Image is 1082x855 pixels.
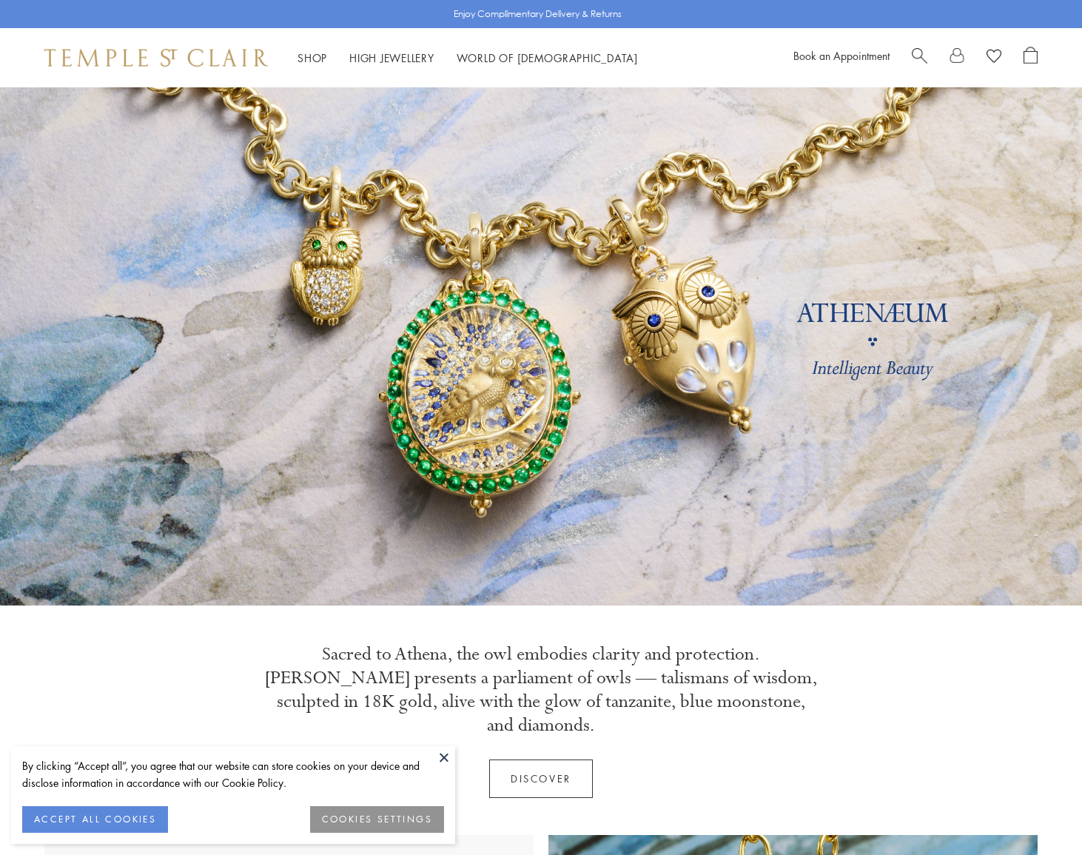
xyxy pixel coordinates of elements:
[457,50,638,65] a: World of [DEMOGRAPHIC_DATA]World of [DEMOGRAPHIC_DATA]
[454,7,622,21] p: Enjoy Complimentary Delivery & Returns
[310,806,444,833] button: COOKIES SETTINGS
[263,643,819,737] p: Sacred to Athena, the owl embodies clarity and protection. [PERSON_NAME] presents a parliament of...
[298,49,638,67] nav: Main navigation
[489,760,593,798] a: Discover
[44,49,268,67] img: Temple St. Clair
[22,757,444,791] div: By clicking “Accept all”, you agree that our website can store cookies on your device and disclos...
[298,50,327,65] a: ShopShop
[987,47,1001,69] a: View Wishlist
[912,47,927,69] a: Search
[22,806,168,833] button: ACCEPT ALL COOKIES
[1024,47,1038,69] a: Open Shopping Bag
[349,50,434,65] a: High JewelleryHigh Jewellery
[793,48,890,63] a: Book an Appointment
